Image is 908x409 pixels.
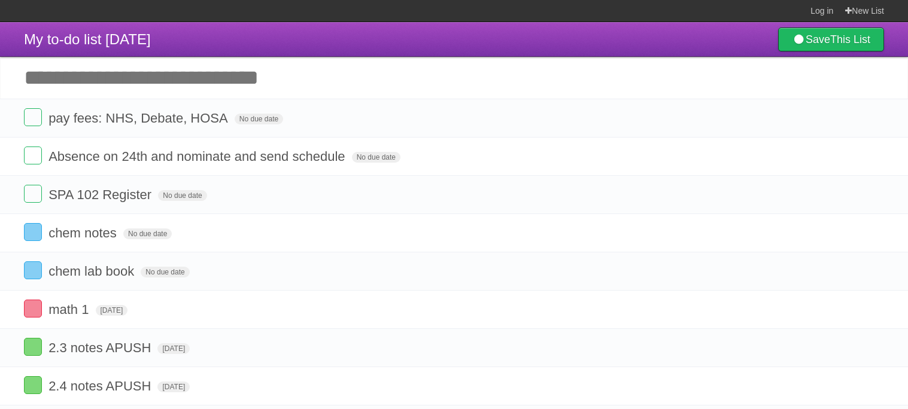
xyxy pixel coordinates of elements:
[778,28,884,51] a: SaveThis List
[48,302,92,317] span: math 1
[24,338,42,356] label: Done
[158,190,206,201] span: No due date
[24,300,42,318] label: Done
[96,305,128,316] span: [DATE]
[48,149,348,164] span: Absence on 24th and nominate and send schedule
[24,31,151,47] span: My to-do list [DATE]
[24,185,42,203] label: Done
[235,114,283,124] span: No due date
[24,146,42,164] label: Done
[48,340,154,355] span: 2.3 notes APUSH
[48,111,231,126] span: pay fees: NHS, Debate, HOSA
[24,261,42,279] label: Done
[123,228,172,239] span: No due date
[48,187,154,202] span: SPA 102 Register
[48,379,154,393] span: 2.4 notes APUSH
[48,225,120,240] span: chem notes
[24,376,42,394] label: Done
[157,381,190,392] span: [DATE]
[157,343,190,354] span: [DATE]
[24,223,42,241] label: Done
[352,152,400,163] span: No due date
[48,264,137,279] span: chem lab book
[24,108,42,126] label: Done
[141,267,189,277] span: No due date
[830,33,870,45] b: This List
